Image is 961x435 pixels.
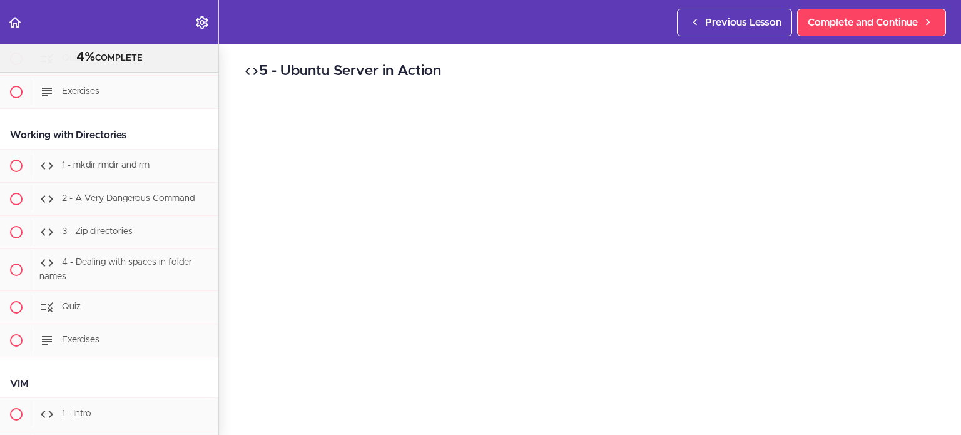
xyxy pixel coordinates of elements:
[62,194,195,203] span: 2 - A Very Dangerous Command
[62,161,150,170] span: 1 - mkdir rmdir and rm
[244,61,936,82] h2: 5 - Ubuntu Server in Action
[62,409,91,418] span: 1 - Intro
[62,87,99,96] span: Exercises
[62,302,81,311] span: Quiz
[62,227,133,236] span: 3 - Zip directories
[705,15,781,30] span: Previous Lesson
[808,15,918,30] span: Complete and Continue
[677,9,792,36] a: Previous Lesson
[76,51,95,63] span: 4%
[797,9,946,36] a: Complete and Continue
[8,15,23,30] svg: Back to course curriculum
[62,335,99,344] span: Exercises
[195,15,210,30] svg: Settings Menu
[39,258,192,281] span: 4 - Dealing with spaces in folder names
[16,49,203,66] div: COMPLETE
